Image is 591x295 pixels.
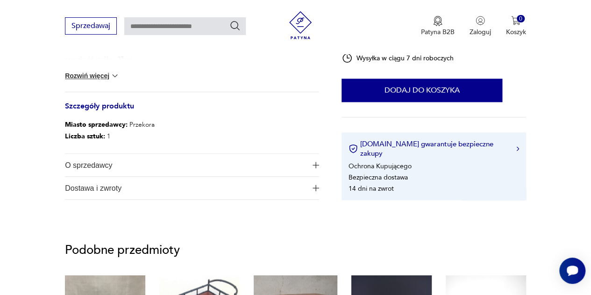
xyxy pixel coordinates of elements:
div: Wysyłka w ciągu 7 dni roboczych [342,52,454,64]
p: Przekora [65,119,155,130]
img: Ikona koszyka [511,16,520,25]
button: Rozwiń więcej [65,71,119,80]
li: Ochrona Kupującego [349,161,412,170]
img: Ikona plusa [313,185,319,191]
p: Koszyk [506,28,526,36]
button: Patyna B2B [421,16,455,36]
p: Podobne przedmioty [65,245,526,256]
p: 1 [65,130,155,142]
li: Bezpieczna dostawa [349,173,408,181]
div: 0 [517,15,525,23]
a: Ikona medaluPatyna B2B [421,16,455,36]
button: Ikona plusaO sprzedawcy [65,154,319,176]
iframe: Smartsupp widget button [559,258,585,284]
span: Dostawa i zwroty [65,177,306,199]
li: 14 dni na zwrot [349,184,394,193]
img: Ikona strzałki w prawo [516,146,519,151]
b: Miasto sprzedawcy : [65,120,128,129]
button: 0Koszyk [506,16,526,36]
img: Ikona medalu [433,16,442,26]
span: O sprzedawcy [65,154,306,176]
b: Liczba sztuk: [65,132,105,141]
h3: Szczegóły produktu [65,103,319,119]
button: Dodaj do koszyka [342,79,502,102]
button: [DOMAIN_NAME] gwarantuje bezpieczne zakupy [349,139,519,158]
button: Zaloguj [470,16,491,36]
button: Szukaj [229,20,241,31]
button: Ikona plusaDostawa i zwroty [65,177,319,199]
button: Sprzedawaj [65,17,117,35]
img: Ikona certyfikatu [349,144,358,153]
p: Zaloguj [470,28,491,36]
img: Patyna - sklep z meblami i dekoracjami vintage [286,11,314,39]
a: Sprzedawaj [65,23,117,30]
img: Ikona plusa [313,162,319,168]
p: Patyna B2B [421,28,455,36]
img: Ikonka użytkownika [476,16,485,25]
img: chevron down [110,71,120,80]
